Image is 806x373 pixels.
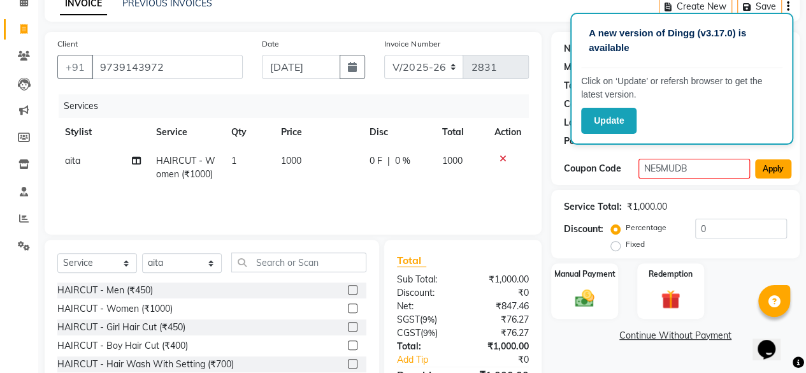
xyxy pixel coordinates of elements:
[752,322,793,360] iframe: chat widget
[554,329,797,342] a: Continue Without Payment
[387,273,463,286] div: Sub Total:
[57,339,188,353] div: HAIRCUT - Boy Hair Cut (₹400)
[422,314,435,325] span: 9%
[564,79,614,92] div: Total Visits:
[564,98,616,111] div: Card on file:
[57,321,185,334] div: HAIRCUT - Girl Hair Cut (₹450)
[57,302,173,316] div: HAIRCUT - Women (₹1000)
[397,327,421,339] span: CGST
[649,268,693,280] label: Redemption
[564,61,787,74] div: No Active Membership
[397,254,426,267] span: Total
[475,353,538,367] div: ₹0
[387,300,463,313] div: Net:
[755,159,791,179] button: Apply
[564,162,638,175] div: Coupon Code
[262,38,279,50] label: Date
[626,238,645,250] label: Fixed
[57,358,234,371] div: HAIRCUT - Hair Wash With Setting (₹700)
[627,200,667,214] div: ₹1,000.00
[463,326,538,340] div: ₹76.27
[384,38,440,50] label: Invoice Number
[387,154,390,168] span: |
[65,155,80,166] span: aita
[655,288,686,311] img: _gift.svg
[463,273,538,286] div: ₹1,000.00
[387,340,463,353] div: Total:
[463,340,538,353] div: ₹1,000.00
[387,353,475,367] a: Add Tip
[395,154,410,168] span: 0 %
[273,118,362,147] th: Price
[92,55,243,79] input: Search by Name/Mobile/Email/Code
[638,159,750,179] input: Enter Offer / Coupon Code
[148,118,223,147] th: Service
[564,42,593,55] div: Name:
[589,26,775,55] p: A new version of Dingg (v3.17.0) is available
[57,38,78,50] label: Client
[156,155,215,180] span: HAIRCUT - Women (₹1000)
[564,200,622,214] div: Service Total:
[59,94,538,118] div: Services
[487,118,529,147] th: Action
[231,252,366,272] input: Search or Scan
[564,61,619,74] div: Membership:
[564,223,603,236] div: Discount:
[370,154,382,168] span: 0 F
[435,118,487,147] th: Total
[57,284,153,297] div: HAIRCUT - Men (₹450)
[581,108,637,134] button: Update
[442,155,463,166] span: 1000
[463,286,538,300] div: ₹0
[581,75,782,101] p: Click on ‘Update’ or refersh browser to get the latest version.
[387,313,463,326] div: ( )
[57,55,93,79] button: +91
[362,118,435,147] th: Disc
[387,286,463,300] div: Discount:
[564,116,607,129] div: Last Visit:
[564,135,593,148] div: Points:
[423,328,435,338] span: 9%
[463,300,538,313] div: ₹847.46
[554,268,615,280] label: Manual Payment
[57,118,148,147] th: Stylist
[626,222,666,233] label: Percentage
[224,118,273,147] th: Qty
[231,155,236,166] span: 1
[387,326,463,340] div: ( )
[397,314,420,325] span: SGST
[463,313,538,326] div: ₹76.27
[569,288,600,310] img: _cash.svg
[281,155,301,166] span: 1000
